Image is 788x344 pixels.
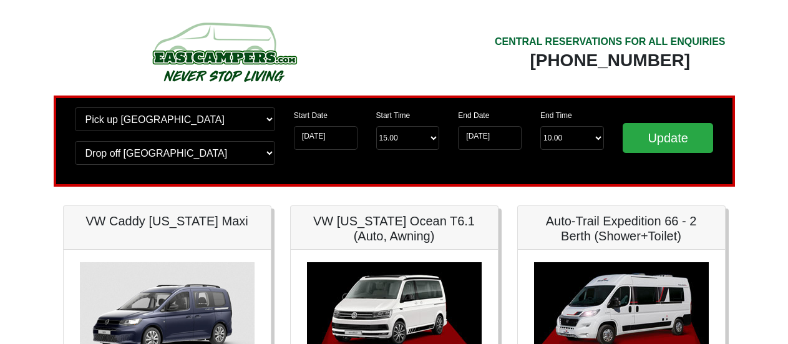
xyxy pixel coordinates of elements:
h5: VW [US_STATE] Ocean T6.1 (Auto, Awning) [303,214,485,243]
div: [PHONE_NUMBER] [495,49,726,72]
img: campers-checkout-logo.png [105,17,343,86]
h5: VW Caddy [US_STATE] Maxi [76,214,258,229]
div: CENTRAL RESERVATIONS FOR ALL ENQUIRIES [495,34,726,49]
input: Update [623,123,714,153]
label: End Time [540,110,572,121]
input: Return Date [458,126,522,150]
label: Start Date [294,110,328,121]
label: End Date [458,110,489,121]
input: Start Date [294,126,358,150]
h5: Auto-Trail Expedition 66 - 2 Berth (Shower+Toilet) [530,214,713,243]
label: Start Time [376,110,411,121]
